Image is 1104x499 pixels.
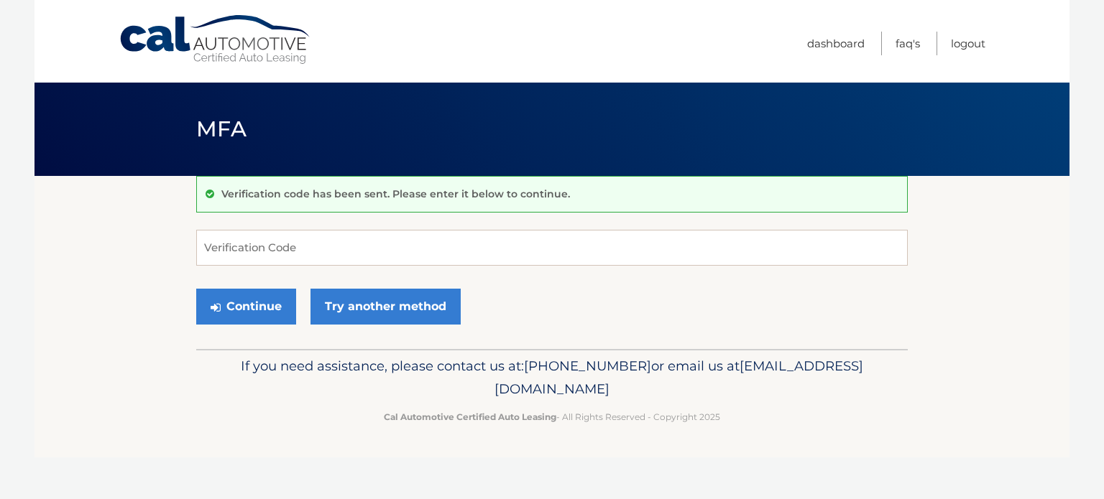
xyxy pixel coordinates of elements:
a: Dashboard [807,32,865,55]
a: Cal Automotive [119,14,313,65]
span: MFA [196,116,247,142]
p: Verification code has been sent. Please enter it below to continue. [221,187,570,200]
p: - All Rights Reserved - Copyright 2025 [206,409,898,424]
a: Logout [951,32,985,55]
span: [PHONE_NUMBER] [524,358,651,374]
a: Try another method [310,289,461,325]
button: Continue [196,289,296,325]
span: [EMAIL_ADDRESS][DOMAIN_NAME] [494,358,863,397]
strong: Cal Automotive Certified Auto Leasing [384,411,556,422]
p: If you need assistance, please contact us at: or email us at [206,355,898,401]
a: FAQ's [896,32,920,55]
input: Verification Code [196,230,908,266]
